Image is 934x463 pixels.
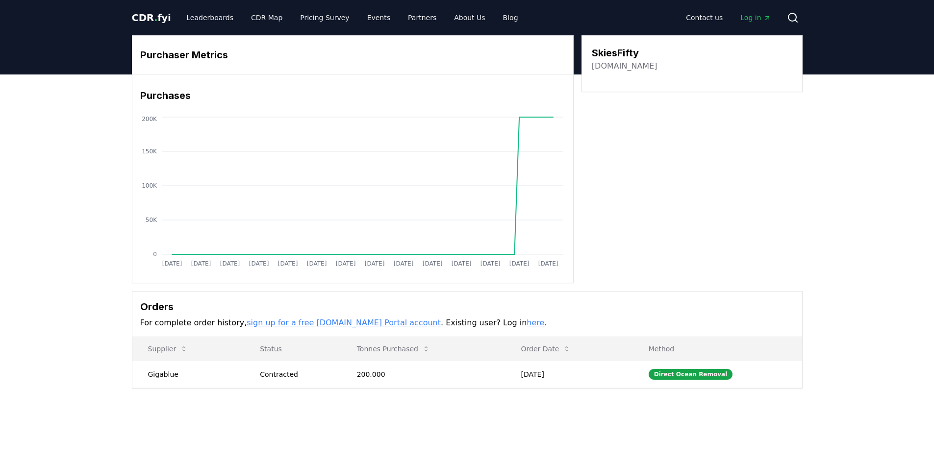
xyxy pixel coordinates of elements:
tspan: [DATE] [364,260,384,267]
p: Status [252,344,333,354]
tspan: [DATE] [278,260,298,267]
td: [DATE] [505,361,633,388]
tspan: [DATE] [509,260,529,267]
tspan: [DATE] [538,260,558,267]
a: [DOMAIN_NAME] [592,60,657,72]
td: 200.000 [341,361,505,388]
div: Contracted [260,369,333,379]
span: CDR fyi [132,12,171,24]
a: CDR Map [243,9,290,26]
tspan: [DATE] [220,260,240,267]
a: Contact us [678,9,731,26]
tspan: 50K [145,217,157,223]
tspan: [DATE] [422,260,442,267]
tspan: 0 [153,251,157,258]
tspan: [DATE] [162,260,182,267]
a: sign up for a free [DOMAIN_NAME] Portal account [247,318,441,327]
a: Pricing Survey [292,9,357,26]
p: Method [641,344,794,354]
h3: Orders [140,299,794,314]
p: For complete order history, . Existing user? Log in . [140,317,794,329]
td: Gigablue [132,361,245,388]
nav: Main [178,9,526,26]
h3: Purchases [140,88,565,103]
h3: SkiesFifty [592,46,657,60]
nav: Main [678,9,779,26]
div: Direct Ocean Removal [649,369,733,380]
tspan: [DATE] [191,260,211,267]
tspan: 200K [142,116,157,122]
h3: Purchaser Metrics [140,48,565,62]
a: CDR.fyi [132,11,171,24]
a: Partners [400,9,444,26]
a: Blog [495,9,526,26]
tspan: 150K [142,148,157,155]
tspan: [DATE] [393,260,413,267]
button: Tonnes Purchased [349,339,438,359]
a: Events [359,9,398,26]
a: Leaderboards [178,9,241,26]
tspan: [DATE] [335,260,355,267]
a: here [527,318,544,327]
span: Log in [740,13,771,23]
tspan: [DATE] [249,260,269,267]
span: . [154,12,157,24]
button: Supplier [140,339,196,359]
button: Order Date [513,339,579,359]
tspan: 100K [142,182,157,189]
tspan: [DATE] [306,260,327,267]
a: About Us [446,9,493,26]
a: Log in [732,9,779,26]
tspan: [DATE] [480,260,500,267]
tspan: [DATE] [451,260,471,267]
